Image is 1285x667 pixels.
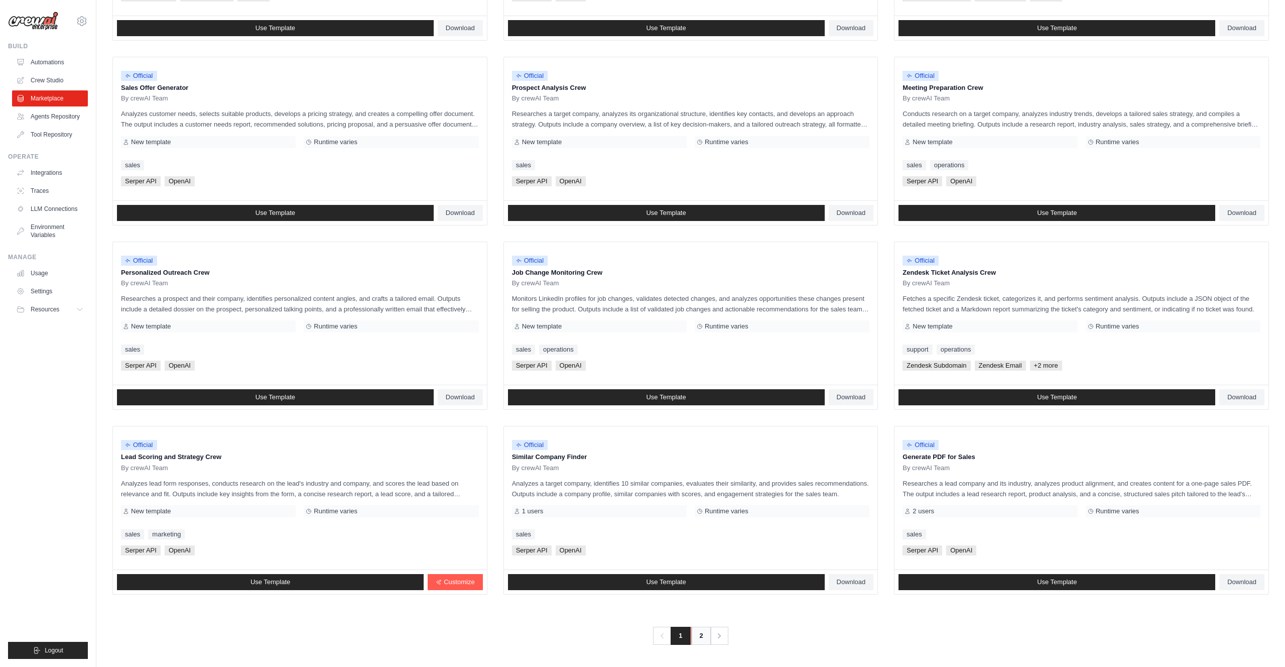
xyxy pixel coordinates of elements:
span: By crewAI Team [512,279,559,287]
a: Crew Studio [12,72,88,88]
span: Runtime varies [705,138,748,146]
span: By crewAI Team [512,464,559,472]
a: Tool Repository [12,127,88,143]
span: Runtime varies [1096,507,1139,515]
p: Researches a prospect and their company, identifies personalized content angles, and crafts a tai... [121,293,479,314]
span: Use Template [255,209,295,217]
span: Runtime varies [705,507,748,515]
span: Serper API [512,545,552,555]
span: Use Template [646,578,686,586]
a: Use Template [117,205,434,221]
div: Build [8,42,88,50]
span: Use Template [255,393,295,401]
p: Researches a lead company and its industry, analyzes product alignment, and creates content for a... [903,478,1260,499]
span: Download [837,24,866,32]
a: Integrations [12,165,88,181]
span: New template [131,138,171,146]
span: New template [913,322,952,330]
span: OpenAI [946,176,976,186]
p: Researches a target company, analyzes its organizational structure, identifies key contacts, and ... [512,108,870,130]
span: Runtime varies [314,322,357,330]
span: Download [446,24,475,32]
span: Use Template [1037,24,1077,32]
span: By crewAI Team [121,279,168,287]
a: Download [1219,574,1264,590]
a: sales [121,345,144,355]
span: 1 [671,627,690,645]
p: Analyzes a target company, identifies 10 similar companies, evaluates their similarity, and provi... [512,478,870,499]
span: Download [837,209,866,217]
nav: Pagination [653,627,728,645]
span: Zendesk Email [975,361,1026,371]
a: Download [438,205,483,221]
span: Use Template [250,578,290,586]
span: Download [1227,209,1256,217]
span: Runtime varies [1096,322,1139,330]
span: OpenAI [556,361,586,371]
a: Download [829,205,874,221]
button: Logout [8,642,88,659]
span: New template [131,507,171,515]
span: Use Template [646,393,686,401]
span: Download [446,209,475,217]
a: operations [937,345,975,355]
span: Download [837,393,866,401]
a: Download [1219,389,1264,405]
a: Download [1219,20,1264,36]
p: Sales Offer Generator [121,83,479,93]
span: Use Template [646,209,686,217]
p: Zendesk Ticket Analysis Crew [903,268,1260,278]
span: Serper API [512,176,552,186]
span: Customize [444,578,474,586]
a: LLM Connections [12,201,88,217]
a: Use Template [117,574,424,590]
span: By crewAI Team [903,94,950,102]
span: Use Template [255,24,295,32]
span: Download [1227,393,1256,401]
div: Operate [8,153,88,161]
span: OpenAI [946,545,976,555]
span: OpenAI [165,545,195,555]
span: New template [522,138,562,146]
a: Download [1219,205,1264,221]
span: New template [522,322,562,330]
span: OpenAI [165,176,195,186]
span: Official [121,256,157,266]
a: Use Template [898,20,1215,36]
a: Use Template [898,574,1215,590]
a: sales [512,160,535,170]
a: Environment Variables [12,219,88,243]
span: Logout [45,646,63,654]
span: Official [512,256,548,266]
span: OpenAI [165,361,195,371]
span: By crewAI Team [903,279,950,287]
span: Runtime varies [705,322,748,330]
a: sales [903,529,926,539]
a: Use Template [508,389,825,405]
p: Monitors LinkedIn profiles for job changes, validates detected changes, and analyzes opportunitie... [512,293,870,314]
a: Agents Repository [12,108,88,125]
a: Use Template [117,20,434,36]
p: Job Change Monitoring Crew [512,268,870,278]
button: Resources [12,301,88,317]
span: New template [131,322,171,330]
span: Zendesk Subdomain [903,361,970,371]
a: Customize [428,574,482,590]
a: Download [829,574,874,590]
span: OpenAI [556,545,586,555]
a: sales [512,345,535,355]
span: Official [903,440,939,450]
a: Marketplace [12,90,88,106]
span: Serper API [121,545,161,555]
a: Use Template [508,20,825,36]
span: By crewAI Team [903,464,950,472]
a: support [903,345,932,355]
span: By crewAI Team [121,464,168,472]
span: Download [446,393,475,401]
p: Generate PDF for Sales [903,452,1260,462]
p: Analyzes customer needs, selects suitable products, develops a pricing strategy, and creates a co... [121,108,479,130]
a: marketing [148,529,185,539]
a: Traces [12,183,88,199]
span: Official [512,440,548,450]
span: By crewAI Team [121,94,168,102]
